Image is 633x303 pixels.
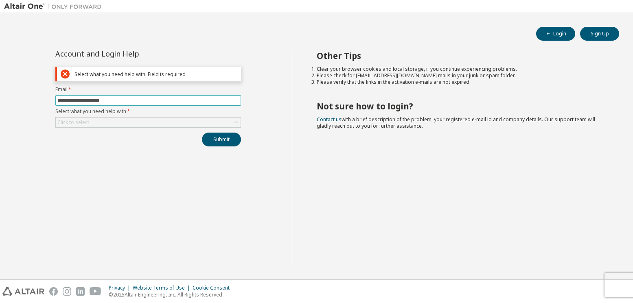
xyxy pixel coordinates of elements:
p: © 2025 Altair Engineering, Inc. All Rights Reserved. [109,291,234,298]
img: facebook.svg [49,287,58,296]
button: Sign Up [580,27,619,41]
li: Please verify that the links in the activation e-mails are not expired. [317,79,605,85]
img: instagram.svg [63,287,71,296]
label: Email [55,86,241,93]
div: Website Terms of Use [133,285,193,291]
span: with a brief description of the problem, your registered e-mail id and company details. Our suppo... [317,116,595,129]
h2: Other Tips [317,50,605,61]
div: Privacy [109,285,133,291]
a: Contact us [317,116,342,123]
img: linkedin.svg [76,287,85,296]
label: Select what you need help with [55,108,241,115]
h2: Not sure how to login? [317,101,605,111]
div: Select what you need help with: Field is required [74,71,237,77]
div: Click to select [56,118,241,127]
button: Submit [202,133,241,146]
img: Altair One [4,2,106,11]
div: Click to select [57,119,89,126]
img: youtube.svg [90,287,101,296]
img: altair_logo.svg [2,287,44,296]
div: Cookie Consent [193,285,234,291]
li: Clear your browser cookies and local storage, if you continue experiencing problems. [317,66,605,72]
li: Please check for [EMAIL_ADDRESS][DOMAIN_NAME] mails in your junk or spam folder. [317,72,605,79]
div: Account and Login Help [55,50,204,57]
button: Login [536,27,575,41]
